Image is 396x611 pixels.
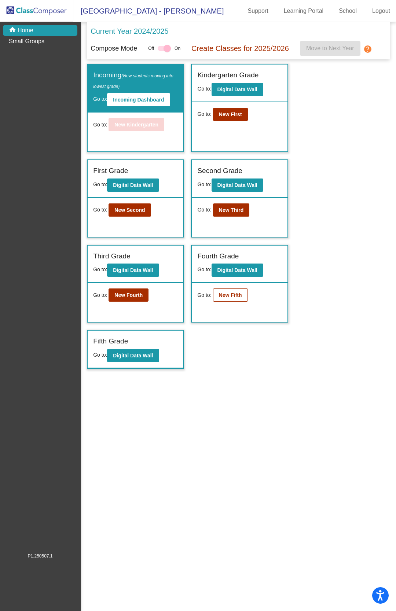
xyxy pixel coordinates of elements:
p: Small Groups [9,37,44,46]
b: Digital Data Wall [113,182,153,188]
b: New First [219,111,242,117]
b: New Kindergarten [114,122,158,128]
mat-icon: help [363,45,372,54]
label: Kindergarten Grade [197,70,258,81]
span: On [175,45,180,52]
p: Current Year 2024/2025 [91,26,168,37]
b: Digital Data Wall [113,353,153,358]
button: New First [213,108,248,121]
a: Support [242,5,274,17]
button: New Fourth [109,288,148,302]
span: Go to: [93,96,107,102]
span: Go to: [93,181,107,187]
button: Digital Data Wall [107,178,159,192]
label: Fifth Grade [93,336,128,347]
button: New Kindergarten [109,118,164,131]
span: Move to Next Year [306,45,354,51]
button: Move to Next Year [300,41,360,56]
button: Incoming Dashboard [107,93,170,106]
span: Go to: [197,266,211,272]
a: School [333,5,363,17]
a: Logout [366,5,396,17]
span: Go to: [93,291,107,299]
label: Fourth Grade [197,251,239,262]
button: Digital Data Wall [212,264,263,277]
b: Incoming Dashboard [113,97,164,103]
b: Digital Data Wall [217,182,257,188]
button: Digital Data Wall [212,178,263,192]
span: Go to: [197,181,211,187]
a: Learning Portal [278,5,330,17]
b: New Fifth [219,292,242,298]
b: Digital Data Wall [217,267,257,273]
button: New Third [213,203,250,217]
b: Digital Data Wall [217,87,257,92]
label: First Grade [93,166,128,176]
p: Compose Mode [91,44,137,54]
label: Incoming [93,70,177,91]
label: Second Grade [197,166,242,176]
mat-icon: home [9,26,18,35]
span: Go to: [93,266,107,272]
span: Off [148,45,154,52]
b: New Second [114,207,145,213]
button: New Second [109,203,151,217]
button: Digital Data Wall [107,264,159,277]
button: New Fifth [213,288,248,302]
span: [GEOGRAPHIC_DATA] - [PERSON_NAME] [73,5,224,17]
p: Home [18,26,33,35]
b: New Fourth [114,292,143,298]
b: New Third [219,207,244,213]
span: (New students moving into lowest grade) [93,73,173,89]
span: Go to: [93,121,107,129]
button: Digital Data Wall [212,83,263,96]
span: Go to: [93,352,107,358]
span: Go to: [197,291,211,299]
b: Digital Data Wall [113,267,153,273]
span: Go to: [197,110,211,118]
button: Digital Data Wall [107,349,159,362]
label: Third Grade [93,251,130,262]
span: Go to: [197,206,211,214]
span: Go to: [93,206,107,214]
span: Go to: [197,86,211,92]
p: Create Classes for 2025/2026 [191,43,289,54]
